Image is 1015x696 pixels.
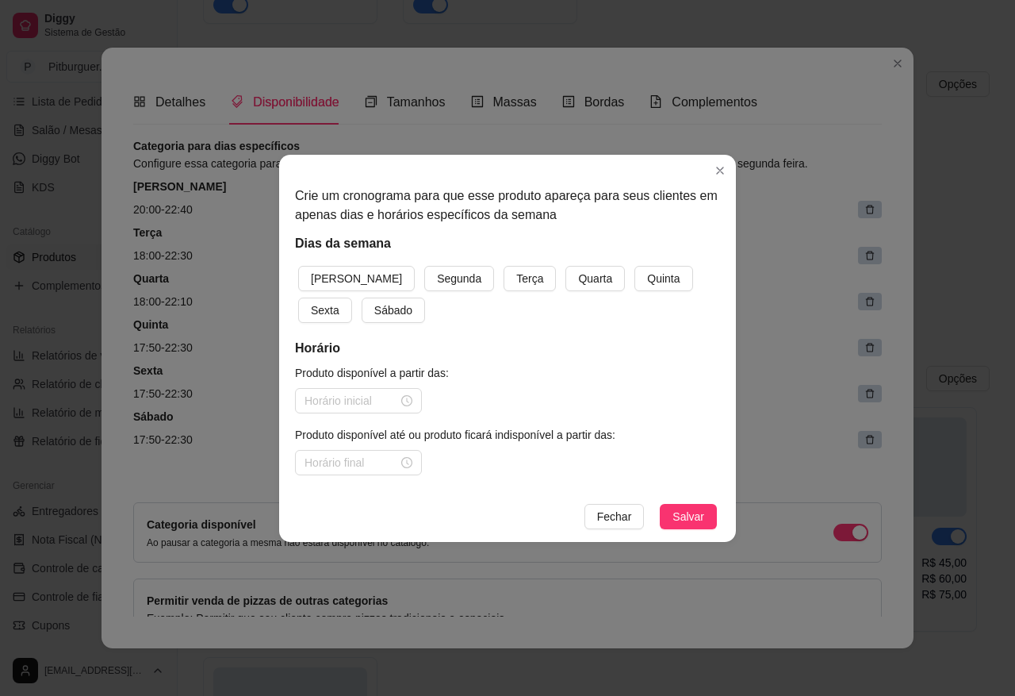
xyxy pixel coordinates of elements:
[672,508,704,525] span: Salvar
[565,266,625,291] button: Quarta
[295,426,720,444] article: Produto disponível até ou produto ficará indisponível a partir das:
[584,504,645,529] button: Fechar
[304,454,398,471] input: Horário final
[298,298,352,323] button: Sexta
[295,339,720,358] h5: Horário
[516,270,543,287] span: Terça
[647,270,680,287] span: Quinta
[578,270,612,287] span: Quarta
[504,266,556,291] button: Terça
[660,504,717,529] button: Salvar
[298,266,415,291] button: [PERSON_NAME]
[295,186,720,225] article: Crie um cronograma para que esse produto apareça para seus clientes em apenas dias e horários esp...
[424,266,494,291] button: Segunda
[597,508,632,525] span: Fechar
[295,364,720,382] article: Produto disponível a partir das:
[437,270,481,287] span: Segunda
[374,302,412,319] span: Sábado
[362,298,425,323] button: Sábado
[634,266,692,291] button: Quinta
[304,392,398,410] input: Horário inicial
[707,158,733,183] button: Close
[311,270,402,287] span: [PERSON_NAME]
[311,302,339,319] span: Sexta
[295,234,720,260] h5: Dias da semana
